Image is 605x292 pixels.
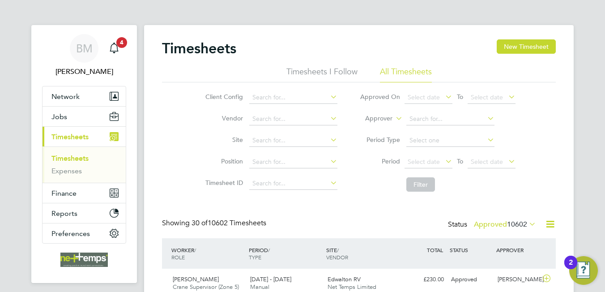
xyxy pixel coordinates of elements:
div: Status [448,219,538,231]
span: 4 [116,37,127,48]
span: Reports [51,209,77,218]
button: New Timesheet [497,39,556,54]
label: Position [203,157,243,165]
input: Search for... [249,134,337,147]
h2: Timesheets [162,39,236,57]
input: Search for... [249,113,337,125]
a: 4 [105,34,123,63]
button: Open Resource Center, 2 new notifications [569,256,598,285]
a: Timesheets [51,154,89,163]
input: Search for... [249,156,337,168]
span: / [268,246,270,253]
div: Showing [162,219,268,228]
img: net-temps-logo-retina.png [60,253,108,267]
span: Net Temps Limited [328,283,376,291]
span: TYPE [249,253,261,261]
span: Manual [250,283,269,291]
label: Vendor [203,114,243,122]
button: Reports [43,203,126,223]
span: Crane Supervisor (Zone 5) [173,283,239,291]
label: Approved On [360,93,400,101]
a: BM[PERSON_NAME] [42,34,126,77]
a: Go to home page [42,253,126,267]
span: Select date [408,93,440,101]
li: All Timesheets [380,66,432,82]
label: Client Config [203,93,243,101]
span: Select date [408,158,440,166]
span: To [454,155,466,167]
span: [PERSON_NAME] [173,275,219,283]
span: To [454,91,466,103]
span: 10602 [507,220,527,229]
div: WORKER [169,242,247,265]
div: 2 [569,262,573,274]
label: Approved [474,220,536,229]
span: VENDOR [326,253,348,261]
span: / [194,246,196,253]
label: Period [360,157,400,165]
input: Search for... [249,177,337,190]
button: Jobs [43,107,126,126]
span: 30 of [192,219,208,228]
span: BM [76,43,93,54]
span: 10602 Timesheets [192,219,266,228]
span: Jobs [51,112,67,121]
div: [PERSON_NAME] [494,272,541,287]
div: APPROVER [494,242,541,258]
div: Approved [447,272,494,287]
button: Timesheets [43,127,126,146]
input: Search for... [249,91,337,104]
span: Network [51,92,80,101]
span: ROLE [171,253,185,261]
input: Search for... [406,113,494,125]
span: Preferences [51,229,90,238]
span: Select date [471,158,503,166]
div: Timesheets [43,146,126,183]
span: Select date [471,93,503,101]
span: [DATE] - [DATE] [250,275,291,283]
label: Period Type [360,136,400,144]
label: Approver [352,114,392,123]
nav: Main navigation [31,25,137,283]
span: Timesheets [51,133,89,141]
label: Site [203,136,243,144]
div: SITE [324,242,401,265]
button: Finance [43,183,126,203]
input: Select one [406,134,494,147]
div: PERIOD [247,242,324,265]
a: Expenses [51,167,82,175]
span: Brooke Morley [42,66,126,77]
div: £230.00 [401,272,447,287]
button: Network [43,86,126,106]
div: STATUS [447,242,494,258]
label: Timesheet ID [203,179,243,187]
span: / [337,246,339,253]
span: Edwalton RV [328,275,361,283]
button: Preferences [43,223,126,243]
button: Filter [406,177,435,192]
span: TOTAL [427,246,443,253]
li: Timesheets I Follow [286,66,358,82]
span: Finance [51,189,77,198]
